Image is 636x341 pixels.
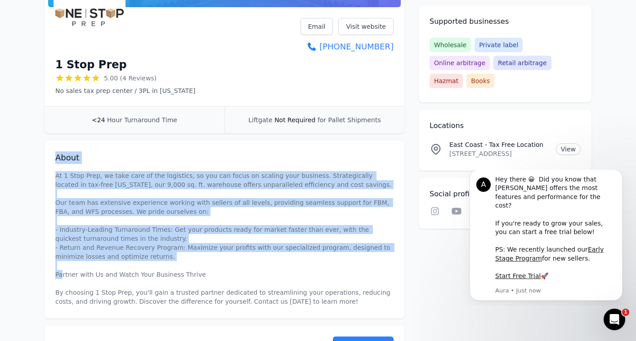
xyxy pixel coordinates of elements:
[39,5,160,111] div: Hey there 😀 Did you know that [PERSON_NAME] offers the most features and performance for the cost...
[475,38,523,52] span: Private label
[55,58,127,72] h1: 1 Stop Prep
[430,120,581,131] h2: Locations
[55,86,195,95] p: No sales tax prep center / 3PL in [US_STATE]
[20,8,35,22] div: Profile image for Aura
[39,5,160,115] div: Message content
[430,189,581,199] h2: Social profiles
[338,18,394,35] a: Visit website
[274,116,315,124] span: Not Required
[39,117,160,125] p: Message from Aura, sent Just now
[622,309,629,316] span: 1
[449,140,549,149] p: East Coast - Tax Free Location
[466,74,494,88] span: Books
[456,170,636,306] iframe: Intercom notifications message
[604,309,625,330] iframe: Intercom live chat
[318,116,381,124] span: for Pallet Shipments
[430,74,463,88] span: Hazmat
[55,151,394,164] h2: About
[430,38,471,52] span: Wholesale
[92,116,105,124] span: <24
[39,102,85,110] a: Start Free Trial
[430,16,581,27] h2: Supported businesses
[449,149,549,158] p: [STREET_ADDRESS]
[300,40,394,53] a: [PHONE_NUMBER]
[107,116,177,124] span: Hour Turnaround Time
[300,18,333,35] a: Email
[430,56,490,70] span: Online arbitrage
[248,116,272,124] span: Liftgate
[104,74,157,83] span: 5.00 (4 Reviews)
[493,56,551,70] span: Retail arbitrage
[556,143,581,155] a: View
[85,102,92,110] b: 🚀
[55,171,394,306] p: At 1 Stop Prep, we take care of the logistics, so you can focus on scaling your business. Strateg...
